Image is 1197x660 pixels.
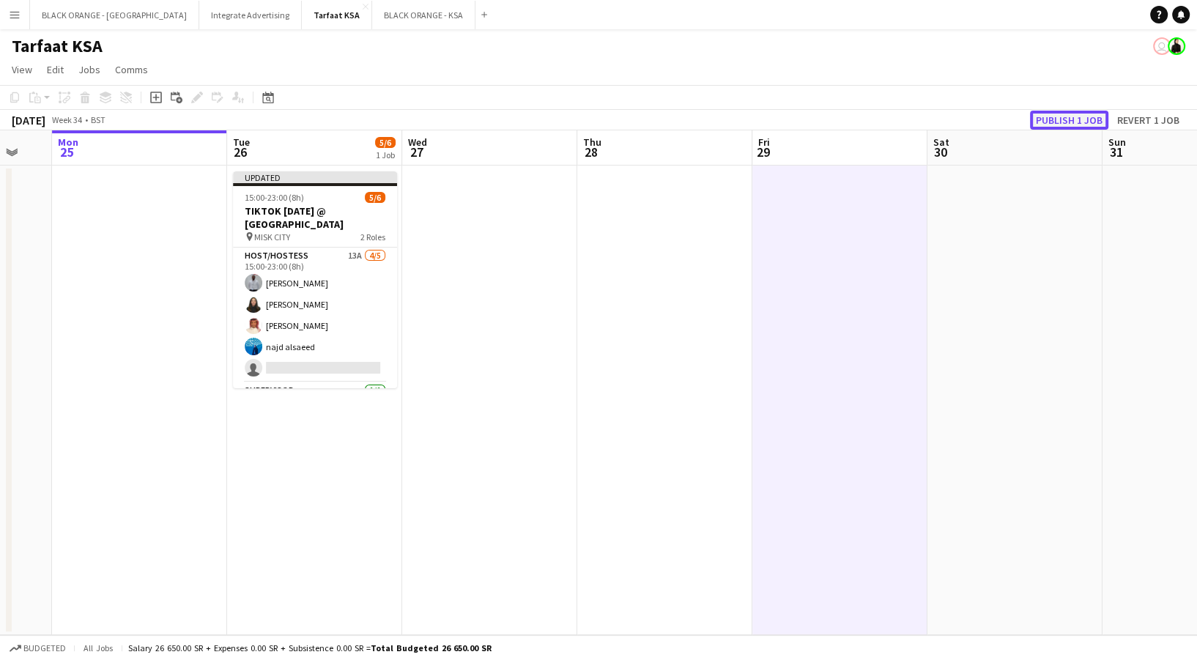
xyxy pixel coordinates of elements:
a: Jobs [73,60,106,79]
span: 5/6 [375,137,396,148]
span: Thu [583,136,601,149]
span: Wed [408,136,427,149]
app-card-role: Host/Hostess13A4/515:00-23:00 (8h)[PERSON_NAME][PERSON_NAME][PERSON_NAME]najd alsaeed [233,248,397,382]
span: 26 [231,144,250,160]
button: Publish 1 job [1030,111,1108,130]
span: 28 [581,144,601,160]
span: Week 34 [48,114,85,125]
span: Sun [1108,136,1126,149]
app-user-avatar: Zena Aboo Haibar [1168,37,1185,55]
span: Mon [58,136,78,149]
div: [DATE] [12,113,45,127]
span: 31 [1106,144,1126,160]
div: BST [91,114,105,125]
span: 5/6 [365,192,385,203]
span: Comms [115,63,148,76]
a: Comms [109,60,154,79]
span: Edit [47,63,64,76]
span: 2 Roles [360,231,385,242]
span: 30 [931,144,949,160]
div: Salary 26 650.00 SR + Expenses 0.00 SR + Subsistence 0.00 SR = [128,642,492,653]
span: 27 [406,144,427,160]
div: 1 Job [376,149,395,160]
span: Tue [233,136,250,149]
app-user-avatar: Abdulwahab Al Hijan [1153,37,1171,55]
div: Updated [233,171,397,183]
button: BLACK ORANGE - [GEOGRAPHIC_DATA] [30,1,199,29]
app-job-card: Updated15:00-23:00 (8h)5/6TIKTOK [DATE] @ [GEOGRAPHIC_DATA] MISK CITY2 RolesHost/Hostess13A4/515:... [233,171,397,388]
button: Budgeted [7,640,68,656]
h3: TIKTOK [DATE] @ [GEOGRAPHIC_DATA] [233,204,397,231]
button: Integrate Advertising [199,1,302,29]
button: Revert 1 job [1111,111,1185,130]
button: Tarfaat KSA [302,1,372,29]
app-card-role: Supervisor1/1 [233,382,397,432]
h1: Tarfaat KSA [12,35,103,57]
a: Edit [41,60,70,79]
span: Budgeted [23,643,66,653]
span: View [12,63,32,76]
span: Total Budgeted 26 650.00 SR [371,642,492,653]
button: BLACK ORANGE - KSA [372,1,475,29]
span: 25 [56,144,78,160]
span: 29 [756,144,770,160]
span: MISK CITY [254,231,290,242]
span: All jobs [81,642,116,653]
a: View [6,60,38,79]
span: Jobs [78,63,100,76]
span: 15:00-23:00 (8h) [245,192,304,203]
span: Sat [933,136,949,149]
span: Fri [758,136,770,149]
